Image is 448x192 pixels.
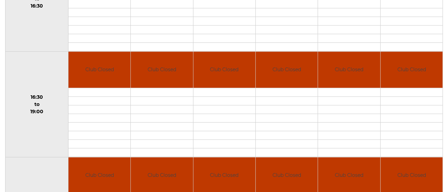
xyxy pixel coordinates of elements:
td: Club Closed [256,52,318,88]
td: Club Closed [68,52,130,88]
td: 16:30 to 19:00 [6,52,68,157]
td: Club Closed [131,52,193,88]
td: Club Closed [318,52,380,88]
td: Club Closed [193,52,255,88]
td: Club Closed [381,52,442,88]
